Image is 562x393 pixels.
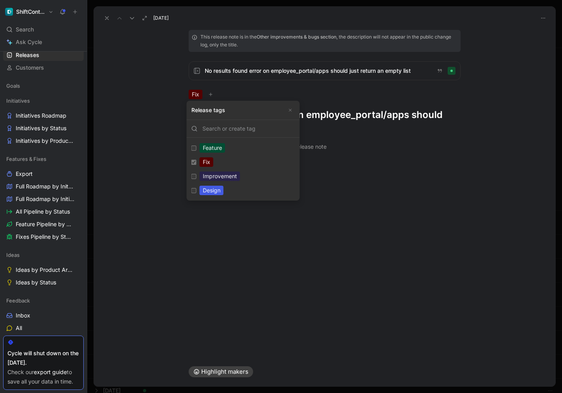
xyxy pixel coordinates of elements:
[200,186,224,195] div: Design
[200,157,213,167] div: Fix
[191,188,197,193] input: Design
[200,172,240,181] div: Improvement
[191,105,225,115] span: Release tags
[198,125,295,133] input: Search or create tag
[191,174,197,179] input: Improvement
[191,160,197,165] input: Fix
[200,143,225,153] div: Feature
[191,146,197,151] input: Feature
